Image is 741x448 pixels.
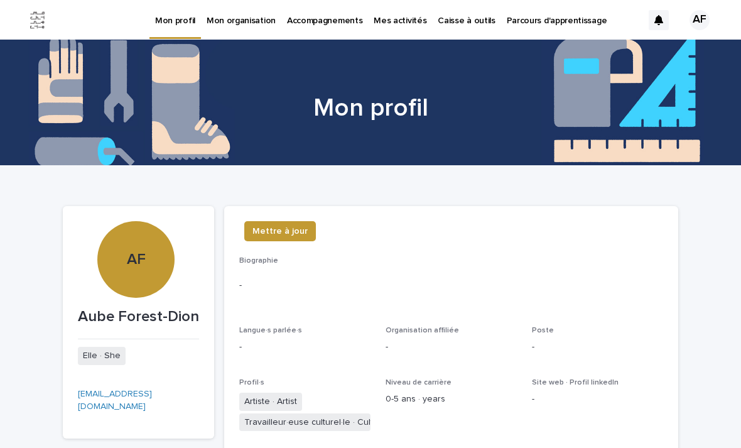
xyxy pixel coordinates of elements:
p: - [532,341,663,354]
div: AF [690,10,710,30]
span: Artiste · Artist [239,393,302,411]
span: Elle · She [78,347,126,365]
p: - [239,341,370,354]
p: - [386,341,517,354]
a: [EMAIL_ADDRESS][DOMAIN_NAME] [78,390,152,412]
span: Poste [532,327,554,334]
button: Mettre à jour [244,221,316,241]
span: Profil·s [239,379,264,386]
div: AF [97,174,174,269]
img: Jx8JiDZqSLW7pnA6nIo1 [25,8,50,33]
span: Organisation affiliée [386,327,459,334]
p: Aube Forest-Dion [78,308,199,326]
span: Mettre à jour [252,225,308,238]
h1: Mon profil [63,93,678,123]
p: - [239,279,663,292]
p: 0-5 ans · years [386,393,517,406]
span: Biographie [239,257,278,265]
p: - [532,393,663,406]
span: Site web · Profil linkedIn [532,379,619,386]
span: Travailleur·euse culturel·le · Cultural worker [239,413,370,432]
span: Langue·s parlée·s [239,327,302,334]
span: Niveau de carrière [386,379,452,386]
